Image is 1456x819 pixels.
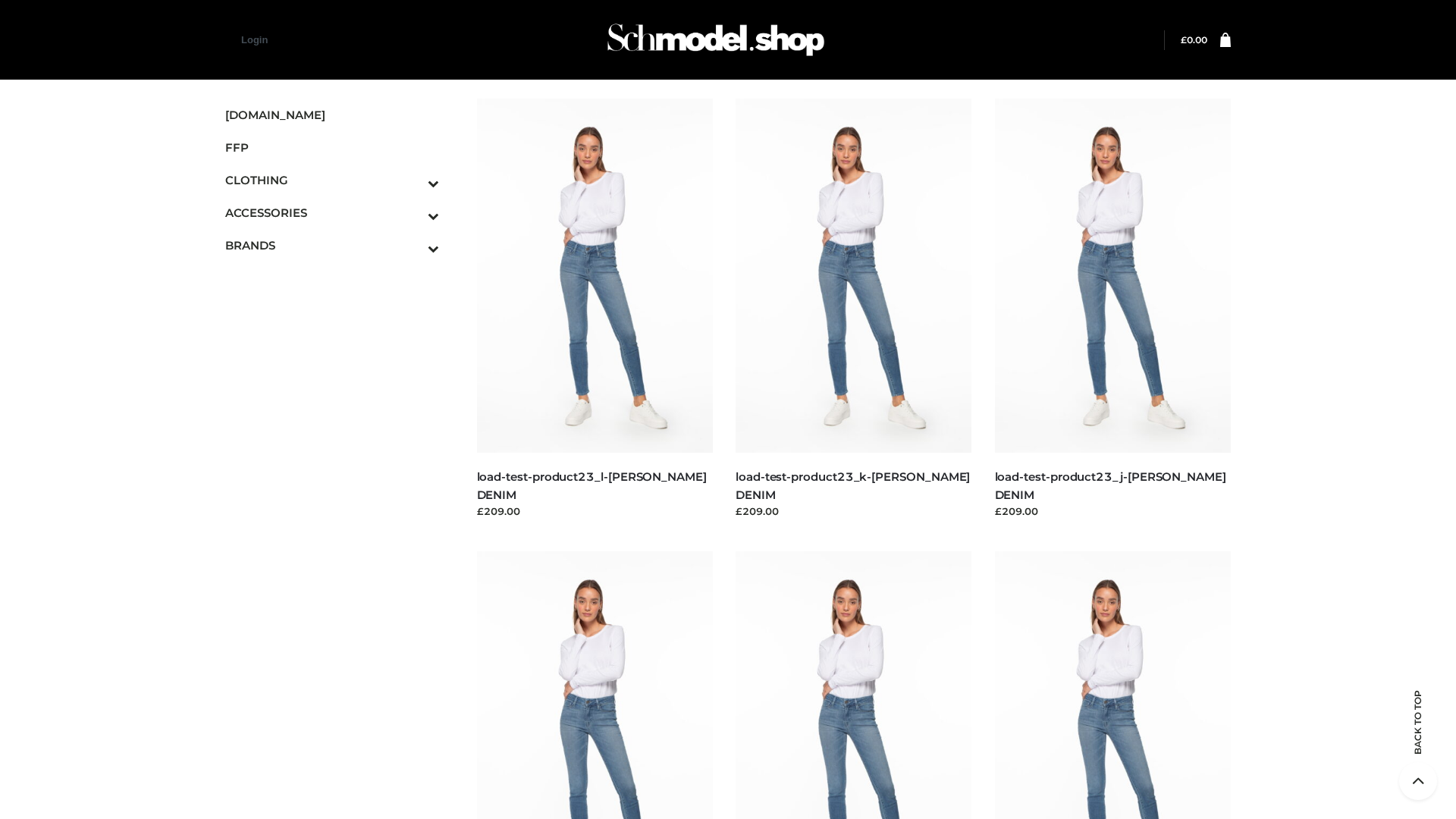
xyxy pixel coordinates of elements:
[1181,34,1207,45] bdi: 0.00
[225,229,439,262] a: BRANDSToggle Submenu
[477,504,714,519] div: £209.00
[736,504,972,519] div: £209.00
[225,171,439,189] span: CLOTHING
[1399,717,1437,755] span: Back to top
[995,469,1226,501] a: load-test-product23_j-[PERSON_NAME] DENIM
[1181,34,1207,45] a: £0.00
[995,504,1232,519] div: £209.00
[225,131,439,164] a: FFP
[477,469,707,501] a: load-test-product23_l-[PERSON_NAME] DENIM
[225,204,439,221] span: ACCESSORIES
[225,164,439,196] a: CLOTHINGToggle Submenu
[1181,34,1187,45] span: £
[225,196,439,229] a: ACCESSORIESToggle Submenu
[225,237,439,254] span: BRANDS
[225,106,439,124] span: [DOMAIN_NAME]
[736,469,970,501] a: load-test-product23_k-[PERSON_NAME] DENIM
[386,229,439,262] button: Toggle Submenu
[386,164,439,196] button: Toggle Submenu
[602,10,830,70] img: Schmodel Admin 964
[386,196,439,229] button: Toggle Submenu
[225,99,439,131] a: [DOMAIN_NAME]
[225,139,439,156] span: FFP
[241,34,268,45] a: Login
